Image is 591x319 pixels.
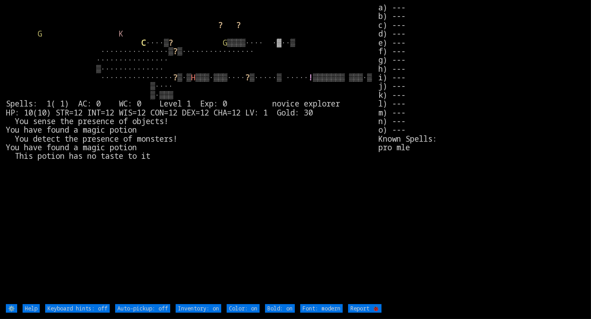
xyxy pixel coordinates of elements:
font: ? [236,20,241,30]
input: Bold: on [265,304,295,313]
stats: a) --- b) --- c) --- d) --- e) --- f) --- g) --- h) --- i) --- j) --- k) --- l) --- m) --- n) ---... [378,3,585,303]
font: ? [173,46,177,56]
font: G [223,37,227,48]
input: ⚙️ [6,304,17,313]
input: Keyboard hints: off [45,304,110,313]
input: Inventory: on [176,304,221,313]
font: ? [168,37,173,48]
font: K [119,28,123,39]
font: G [37,28,42,39]
font: H [191,72,195,83]
font: ? [245,72,250,83]
input: Color: on [227,304,260,313]
larn: ····▒ ▒▒▒▒···· ·▓··▒ ···············▒ ▒················ ················ ▒·············· ········... [6,3,378,303]
input: Auto-pickup: off [115,304,170,313]
font: ? [218,20,223,30]
input: Help [23,304,40,313]
font: ? [173,72,177,83]
input: Font: modern [300,304,343,313]
font: ! [308,72,313,83]
font: C [141,37,146,48]
input: Report 🐞 [348,304,382,313]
